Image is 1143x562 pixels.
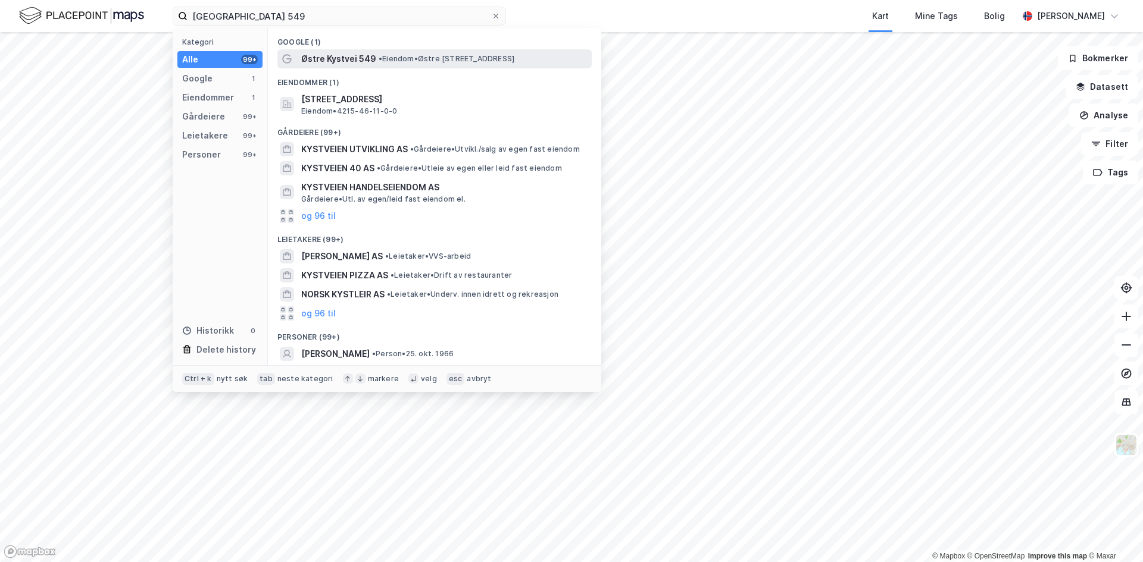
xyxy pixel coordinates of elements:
div: Eiendommer (1) [268,68,601,90]
div: 99+ [241,55,258,64]
div: Personer (99+) [268,323,601,344]
a: OpenStreetMap [967,552,1025,560]
span: Gårdeiere • Utleie av egen eller leid fast eiendom [377,164,562,173]
span: Østre Kystvei 549 [301,52,376,66]
div: nytt søk [217,374,248,384]
div: Leietakere [182,128,228,143]
input: Søk på adresse, matrikkel, gårdeiere, leietakere eller personer [188,7,491,25]
span: Leietaker • Underv. innen idrett og rekreasjon [387,290,558,299]
div: Historikk [182,324,234,338]
span: Gårdeiere • Utl. av egen/leid fast eiendom el. [301,194,466,204]
button: og 96 til [301,209,336,223]
div: 99+ [241,131,258,140]
span: • [385,252,389,260]
span: Eiendom • Østre [STREET_ADDRESS] [379,54,514,64]
span: • [372,349,376,358]
div: neste kategori [277,374,333,384]
button: Bokmerker [1058,46,1138,70]
div: Personer [182,147,221,162]
iframe: Chat Widget [1083,505,1143,562]
span: • [410,145,414,153]
div: Delete history [196,343,256,357]
div: Google (1) [268,28,601,49]
span: KYSTVEIEN HANDELSEIENDOM AS [301,180,587,194]
span: NORSK KYSTLEIR AS [301,287,385,302]
span: KYSTVEIEN UTVIKLING AS [301,142,408,156]
div: velg [421,374,437,384]
span: [PERSON_NAME] AS [301,249,383,263]
div: 1 [248,93,258,102]
a: Mapbox [932,552,965,560]
span: Gårdeiere • Utvikl./salg av egen fast eiendom [410,145,580,154]
button: og 96 til [301,306,336,321]
div: 1 [248,74,258,83]
div: Ctrl + k [182,373,214,385]
div: 0 [248,326,258,335]
div: Mine Tags [915,9,958,23]
div: Kontrollprogram for chat [1083,505,1143,562]
span: • [391,271,394,280]
a: Mapbox homepage [4,545,56,558]
button: Datasett [1066,75,1138,99]
div: Bolig [984,9,1005,23]
div: Alle [182,52,198,67]
span: [STREET_ADDRESS] [301,92,587,106]
img: logo.f888ab2527a4732fd821a326f86c7f29.svg [19,5,144,26]
div: 99+ [241,150,258,159]
div: Kart [872,9,889,23]
div: [PERSON_NAME] [1037,9,1105,23]
div: Kategori [182,37,263,46]
span: KYSTVEIEN 40 AS [301,161,374,175]
div: esc [446,373,465,385]
span: • [379,54,382,63]
span: KYSTVEIEN PIZZA AS [301,268,388,282]
div: 99+ [241,112,258,121]
div: Google [182,71,213,86]
span: [PERSON_NAME] [301,347,370,361]
span: Eiendom • 4215-46-11-0-0 [301,106,397,116]
span: Leietaker • Drift av restauranter [391,271,512,280]
a: Improve this map [1028,552,1087,560]
button: Analyse [1069,103,1138,127]
span: Person • 25. okt. 1966 [372,349,454,359]
div: Eiendommer [182,90,234,105]
button: Tags [1083,161,1138,184]
img: Z [1115,434,1138,456]
div: tab [257,373,275,385]
button: Filter [1081,132,1138,156]
div: Gårdeiere (99+) [268,118,601,140]
div: avbryt [467,374,491,384]
span: • [377,164,380,172]
div: markere [368,374,399,384]
div: Gårdeiere [182,109,225,124]
div: Leietakere (99+) [268,225,601,247]
span: Leietaker • VVS-arbeid [385,252,471,261]
span: • [387,290,391,299]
